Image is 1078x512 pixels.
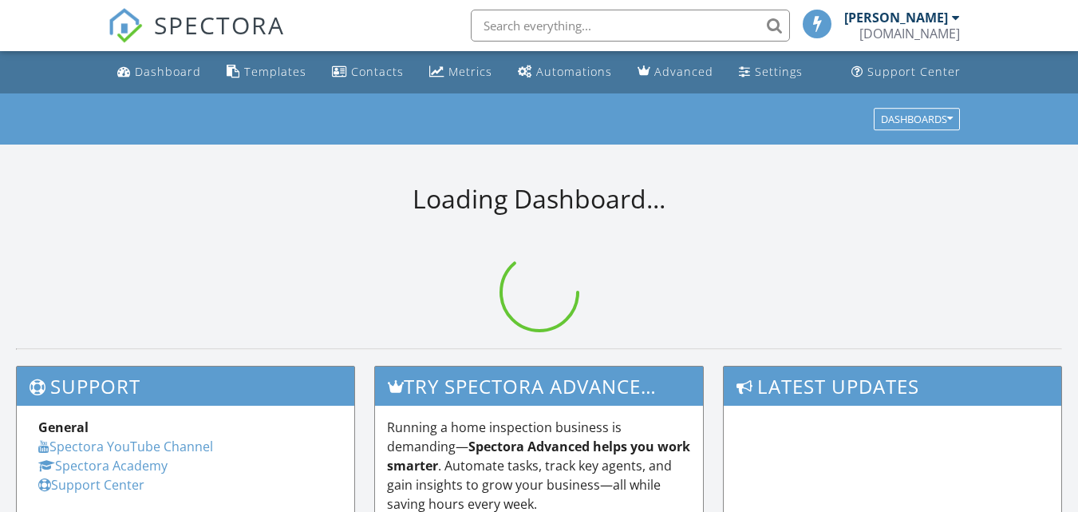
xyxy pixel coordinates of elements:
[874,108,960,130] button: Dashboards
[108,22,285,55] a: SPECTORA
[111,58,207,87] a: Dashboard
[38,457,168,474] a: Spectora Academy
[135,64,201,79] div: Dashboard
[845,58,967,87] a: Support Center
[867,64,961,79] div: Support Center
[732,58,809,87] a: Settings
[536,64,612,79] div: Automations
[755,64,803,79] div: Settings
[244,64,306,79] div: Templates
[859,26,960,42] div: mypropertysnagging.com
[387,438,690,474] strong: Spectora Advanced helps you work smarter
[423,58,499,87] a: Metrics
[154,8,285,42] span: SPECTORA
[375,367,703,406] h3: Try spectora advanced [DATE]
[17,367,354,406] h3: Support
[38,438,213,455] a: Spectora YouTube Channel
[108,8,143,43] img: The Best Home Inspection Software - Spectora
[471,10,790,42] input: Search everything...
[724,367,1061,406] h3: Latest Updates
[654,64,713,79] div: Advanced
[448,64,492,79] div: Metrics
[38,476,144,494] a: Support Center
[881,113,953,125] div: Dashboards
[844,10,948,26] div: [PERSON_NAME]
[351,64,404,79] div: Contacts
[220,58,313,87] a: Templates
[631,58,720,87] a: Advanced
[511,58,618,87] a: Automations (Basic)
[326,58,410,87] a: Contacts
[38,419,89,436] strong: General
